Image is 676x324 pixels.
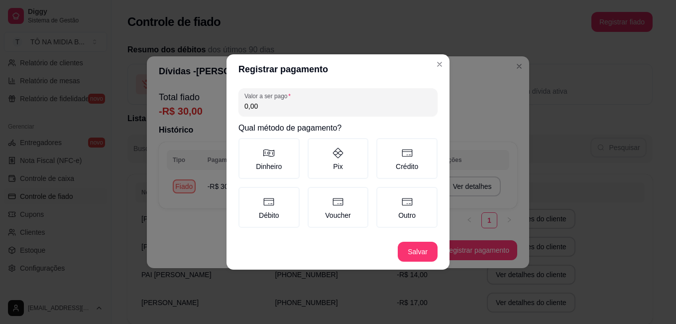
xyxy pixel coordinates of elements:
[244,92,294,100] label: Valor a ser pago
[398,242,438,262] button: Salvar
[376,138,438,179] label: Crédito
[308,187,369,228] label: Voucher
[244,101,432,111] input: Valor a ser pago
[308,138,369,179] label: Pix
[376,187,438,228] label: Outro
[238,138,300,179] label: Dinheiro
[238,187,300,228] label: Débito
[432,56,448,72] button: Close
[226,54,450,84] header: Registrar pagamento
[238,122,438,134] h2: Qual método de pagamento?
